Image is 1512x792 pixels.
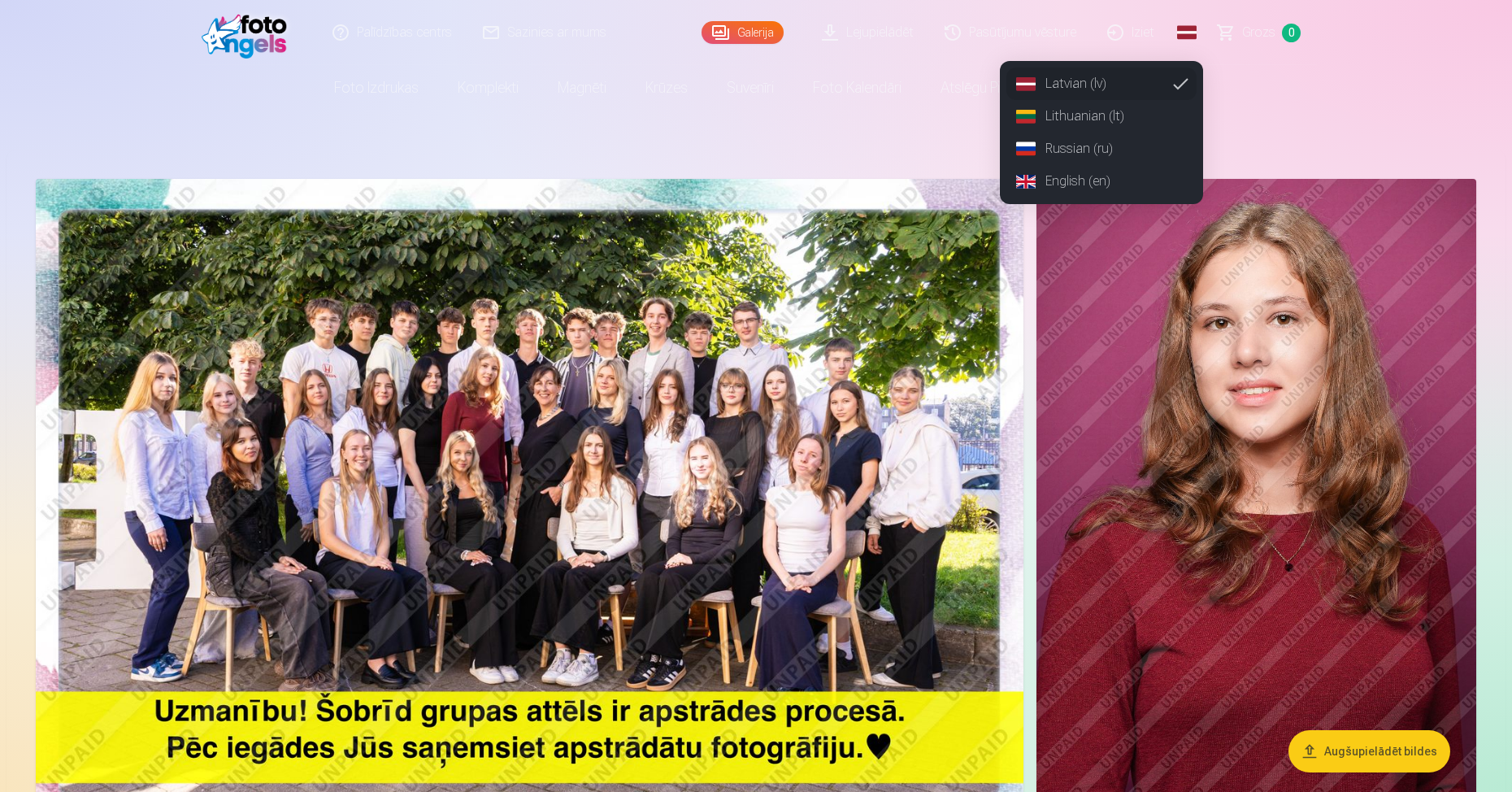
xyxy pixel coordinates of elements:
a: English (en) [1006,165,1197,198]
span: Grozs [1242,23,1275,42]
a: Latvian (lv) [1006,67,1197,100]
img: /fa1 [202,7,295,59]
a: Foto kalendāri [793,65,921,111]
a: Atslēgu piekariņi [921,65,1058,111]
a: Russian (ru) [1006,133,1197,165]
button: Augšupielādēt bildes [1288,730,1450,772]
a: Galerija [702,21,784,44]
a: Foto izdrukas [315,65,438,111]
nav: Global [1000,61,1203,204]
a: Krūzes [626,65,707,111]
a: Komplekti [438,65,538,111]
span: 0 [1282,24,1301,42]
a: Lithuanian (lt) [1006,100,1197,133]
a: Magnēti [538,65,626,111]
a: Suvenīri [707,65,793,111]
